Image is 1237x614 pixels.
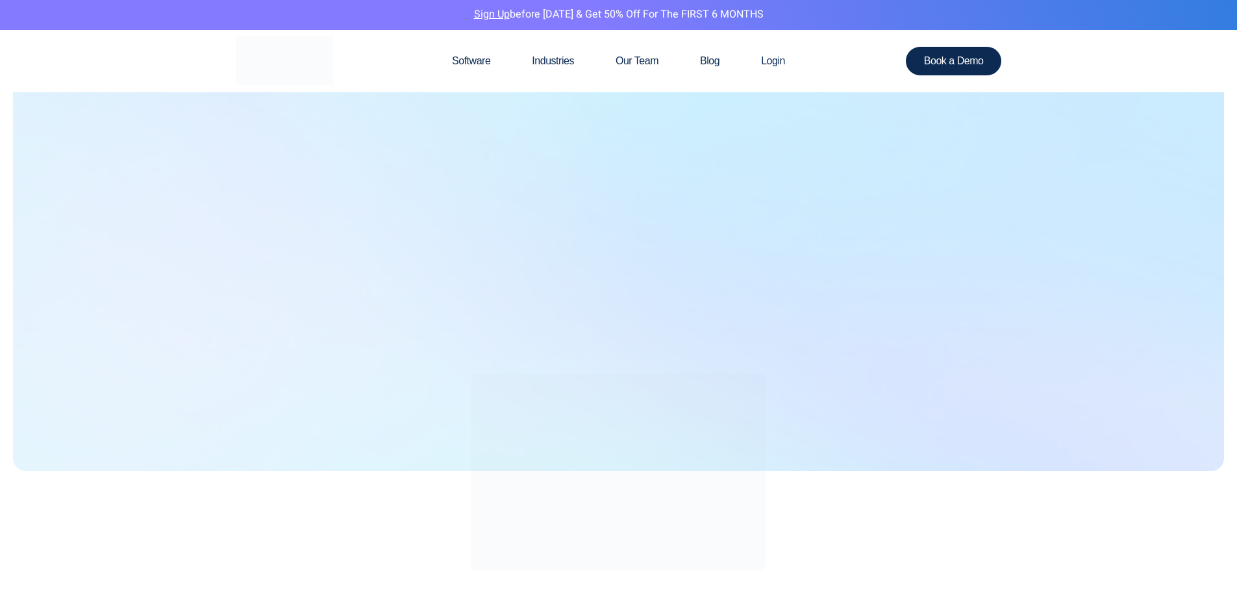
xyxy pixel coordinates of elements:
[740,30,806,92] a: Login
[906,47,1002,75] a: Book a Demo
[474,6,510,22] a: Sign Up
[595,30,679,92] a: Our Team
[10,6,1227,23] p: before [DATE] & Get 50% Off for the FIRST 6 MONTHS
[431,30,511,92] a: Software
[471,374,766,570] img: choosing the right timesheet features
[679,30,740,92] a: Blog
[924,56,984,66] span: Book a Demo
[511,30,595,92] a: Industries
